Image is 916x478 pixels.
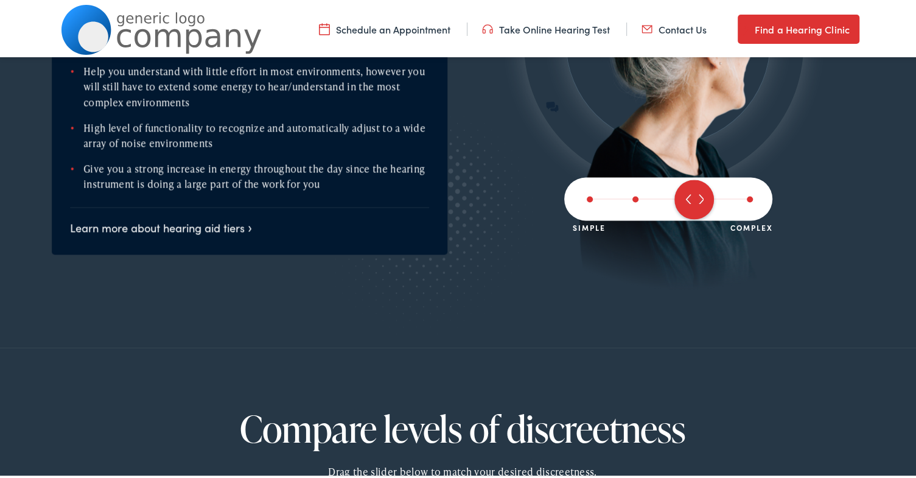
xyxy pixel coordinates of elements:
[730,218,772,230] div: Complex
[642,20,652,33] img: utility icon
[70,158,429,189] li: Give you a strong increase in energy throughout the day since the hearing instrument is doing a l...
[642,20,707,33] a: Contact Us
[128,406,797,446] h2: Compare levels of discreetness
[482,20,610,33] a: Take Online Hearing Test
[9,123,368,170] li: Decrease your frustration throughout the day by requiring less effort from you to hear/understand...
[482,20,493,33] img: utility icon
[573,218,606,230] div: Simple
[738,12,859,41] a: Find a Hearing Clinic
[9,198,191,213] a: Learn more about hearing aid tiers
[204,462,721,477] div: Drag the slider below to match your desired discreetness.
[70,61,429,108] li: Help you understand with little effort in most environments, however you will still have to exten...
[319,20,450,33] a: Schedule an Appointment
[738,19,749,34] img: utility icon
[70,118,429,149] li: High level of functionality to recognize and automatically adjust to a wide array of noise enviro...
[9,82,368,113] li: Ability to distinguish more noise environments but may require manual adjustment
[70,217,252,233] a: Learn more about hearing aid tiers
[319,20,330,33] img: utility icon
